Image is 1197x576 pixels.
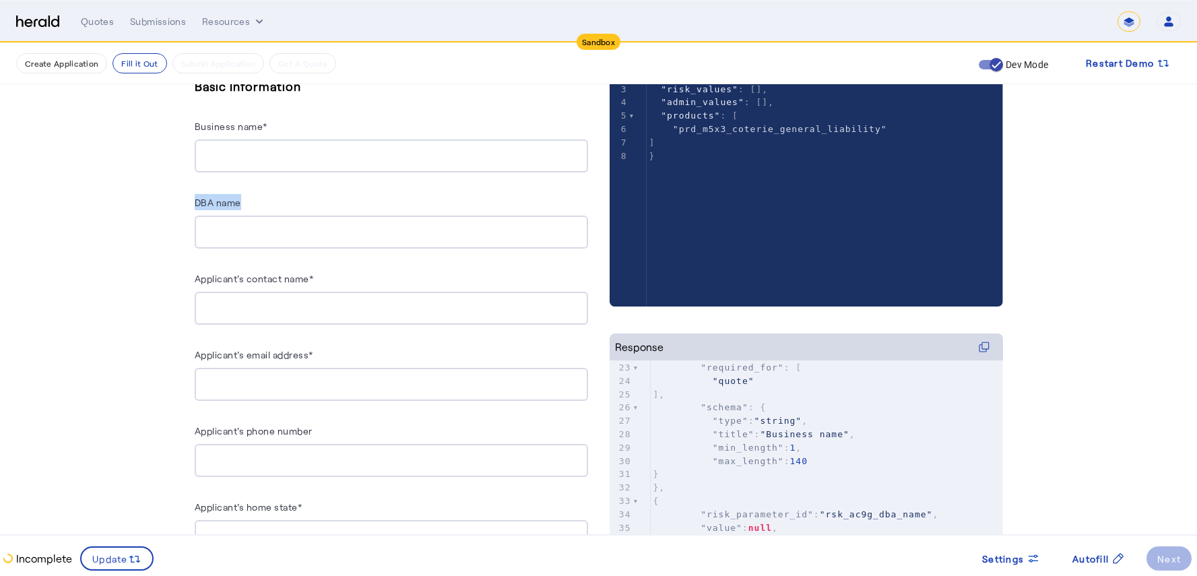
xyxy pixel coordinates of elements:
[661,84,738,94] span: "risk_values"
[610,375,633,388] div: 24
[1072,552,1109,566] span: Autofill
[610,96,629,109] div: 4
[202,15,266,28] button: Resources dropdown menu
[713,443,784,453] span: "min_length"
[80,546,154,571] button: Update
[1003,58,1048,71] label: Dev Mode
[195,273,314,284] label: Applicant's contact name*
[653,402,767,412] span: : {
[971,546,1051,571] button: Settings
[649,151,655,161] span: }
[649,110,739,121] span: : [
[653,416,808,426] span: : ,
[610,468,633,481] div: 31
[130,15,186,28] div: Submissions
[653,389,666,399] span: ],
[713,456,784,466] span: "max_length"
[615,339,664,355] div: Response
[577,34,620,50] div: Sandbox
[610,481,633,494] div: 32
[649,97,774,107] span: : [],
[610,508,633,521] div: 34
[653,523,778,533] span: : ,
[195,349,313,360] label: Applicant's email address*
[820,509,933,519] span: "rsk_ac9g_dba_name"
[112,53,166,73] button: Fill it Out
[982,552,1024,566] span: Settings
[701,402,748,412] span: "schema"
[195,197,241,208] label: DBA name
[195,121,267,132] label: Business name*
[754,416,802,426] span: "string"
[13,550,72,567] p: Incomplete
[673,124,887,134] span: "prd_m5x3_coterie_general_liability"
[269,53,336,73] button: Get A Quote
[610,428,633,441] div: 28
[610,123,629,136] div: 6
[1062,546,1136,571] button: Autofill
[653,429,855,439] span: : ,
[649,84,769,94] span: : [],
[610,83,629,96] div: 3
[748,523,772,533] span: null
[16,53,107,73] button: Create Application
[653,469,659,479] span: }
[713,429,754,439] span: "title"
[661,97,744,107] span: "admin_values"
[701,362,784,373] span: "required_for"
[610,361,633,375] div: 23
[610,521,633,535] div: 35
[610,150,629,163] div: 8
[195,501,302,513] label: Applicant's home state*
[610,494,633,508] div: 33
[653,482,666,492] span: },
[760,429,849,439] span: "Business name"
[713,376,754,386] span: "quote"
[713,416,748,426] span: "type"
[1086,55,1154,71] span: Restart Demo
[610,441,633,455] div: 29
[653,456,808,466] span: :
[661,110,720,121] span: "products"
[195,425,313,437] label: Applicant's phone number
[81,15,114,28] div: Quotes
[610,136,629,150] div: 7
[653,509,939,519] span: : ,
[649,137,655,148] span: ]
[610,401,633,414] div: 26
[610,455,633,468] div: 30
[790,456,808,466] span: 140
[610,109,629,123] div: 5
[653,496,659,506] span: {
[701,509,814,519] span: "risk_parameter_id"
[92,552,128,566] span: Update
[1075,51,1181,75] button: Restart Demo
[610,414,633,428] div: 27
[653,443,802,453] span: : ,
[653,362,802,373] span: : [
[195,76,588,96] h5: Basic Information
[790,443,796,453] span: 1
[610,388,633,402] div: 25
[701,523,742,533] span: "value"
[16,15,59,28] img: Herald Logo
[172,53,264,73] button: Submit Application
